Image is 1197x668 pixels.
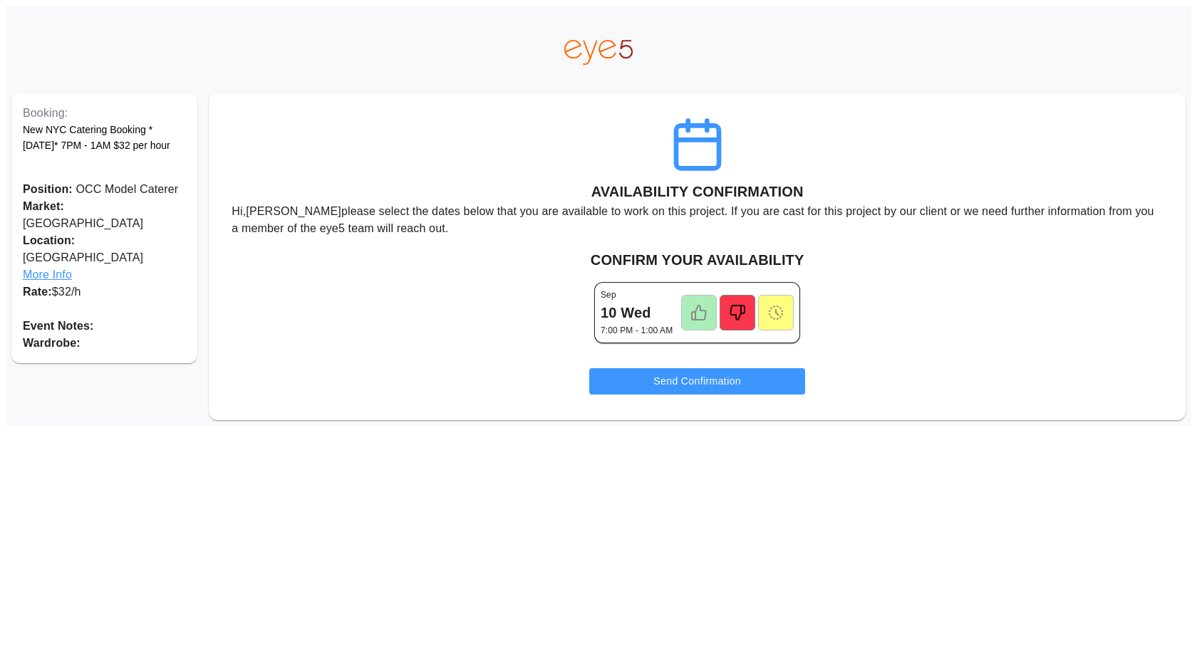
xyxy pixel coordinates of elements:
p: New NYC Catering Booking *[DATE]* 7PM - 1AM $32 per hour [23,122,186,154]
span: Location: [23,232,186,249]
p: $ 32 /h [23,283,186,301]
p: Hi, [PERSON_NAME] please select the dates below that you are available to work on this project. I... [232,203,1163,237]
p: OCC Model Caterer [23,181,186,198]
p: Event Notes: [23,318,186,335]
h6: AVAILABILITY CONFIRMATION [591,180,804,203]
span: Position: [23,183,73,195]
h6: 10 Wed [601,301,651,324]
p: 7:00 PM - 1:00 AM [601,324,673,337]
p: Sep [601,288,616,301]
button: Send Confirmation [589,368,805,395]
span: More Info [23,266,186,283]
p: Booking: [23,105,186,122]
h6: CONFIRM YOUR AVAILABILITY [220,249,1174,271]
span: Rate: [23,286,52,298]
img: eye5 [564,40,633,65]
p: [GEOGRAPHIC_DATA] [23,198,186,232]
p: Wardrobe: [23,335,186,352]
p: [GEOGRAPHIC_DATA] [23,232,186,283]
span: Market: [23,200,64,212]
